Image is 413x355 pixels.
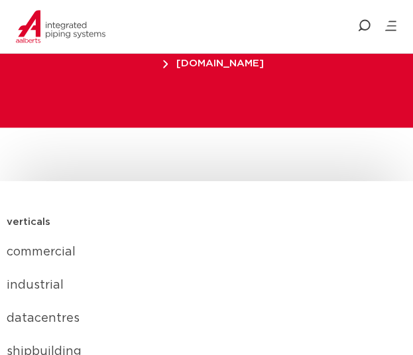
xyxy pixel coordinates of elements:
a: datacentres [7,301,406,334]
a: commercial [7,235,406,268]
h5: verticals [7,211,50,232]
span: [DOMAIN_NAME] [163,58,264,68]
a: industrial [7,268,406,301]
a: [DOMAIN_NAME] [40,58,386,68]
